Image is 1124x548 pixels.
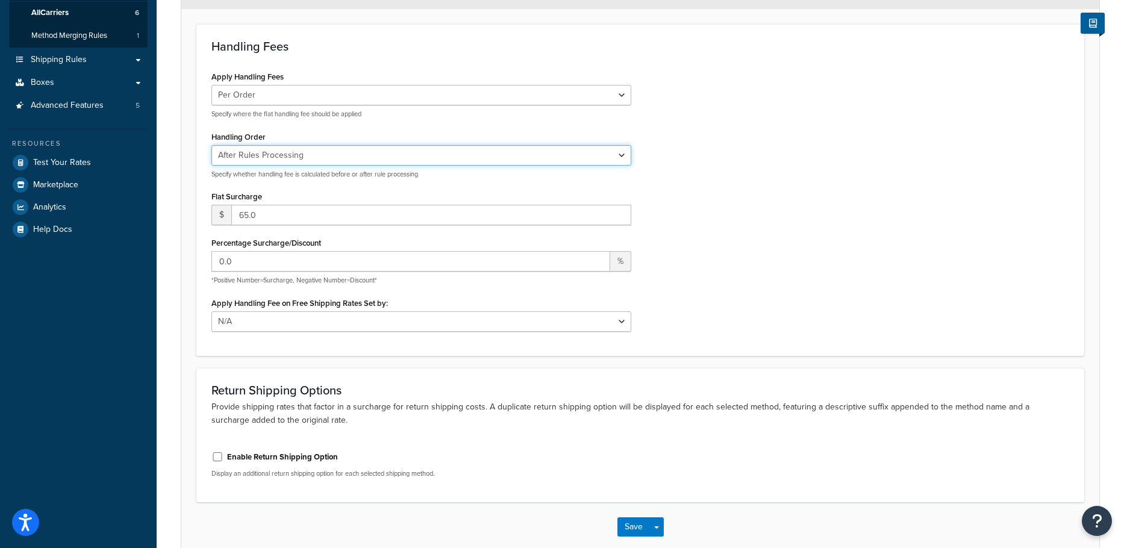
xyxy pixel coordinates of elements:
span: All Carriers [31,8,69,18]
label: Apply Handling Fees [211,72,284,81]
p: *Positive Number=Surcharge, Negative Number=Discount* [211,276,631,285]
p: Specify where the flat handling fee should be applied [211,110,631,119]
p: Provide shipping rates that factor in a surcharge for return shipping costs. A duplicate return s... [211,400,1069,427]
button: Save [617,517,650,537]
span: Test Your Rates [33,158,91,168]
span: $ [211,205,231,225]
h3: Return Shipping Options [211,384,1069,397]
span: Analytics [33,202,66,213]
span: 5 [136,101,140,111]
a: Method Merging Rules1 [9,25,148,47]
h3: Handling Fees [211,40,1069,53]
span: Shipping Rules [31,55,87,65]
a: AllCarriers6 [9,2,148,24]
a: Analytics [9,196,148,218]
label: Percentage Surcharge/Discount [211,238,321,248]
label: Flat Surcharge [211,192,262,201]
a: Test Your Rates [9,152,148,173]
button: Open Resource Center [1082,506,1112,536]
span: Advanced Features [31,101,104,111]
li: Advanced Features [9,95,148,117]
span: % [610,251,631,272]
span: 1 [137,31,139,41]
span: Method Merging Rules [31,31,107,41]
div: Resources [9,139,148,149]
span: Help Docs [33,225,72,235]
a: Shipping Rules [9,49,148,71]
a: Marketplace [9,174,148,196]
label: Enable Return Shipping Option [227,452,338,462]
p: Specify whether handling fee is calculated before or after rule processing [211,170,631,179]
button: Show Help Docs [1081,13,1105,34]
label: Handling Order [211,132,266,142]
span: Marketplace [33,180,78,190]
label: Apply Handling Fee on Free Shipping Rates Set by: [211,299,388,308]
span: Boxes [31,78,54,88]
span: 6 [135,8,139,18]
a: Boxes [9,72,148,94]
a: Advanced Features5 [9,95,148,117]
a: Help Docs [9,219,148,240]
p: Display an additional return shipping option for each selected shipping method. [211,469,631,478]
li: Method Merging Rules [9,25,148,47]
